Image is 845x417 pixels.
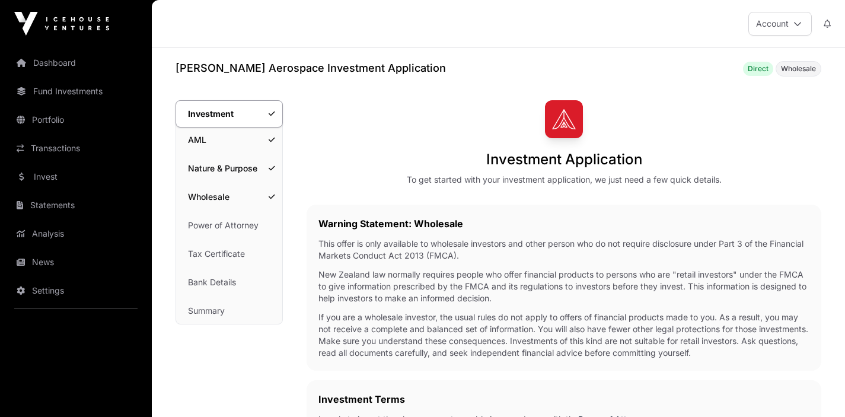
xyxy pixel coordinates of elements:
span: Direct [748,64,769,74]
a: News [9,249,142,275]
a: Invest [9,164,142,190]
a: Statements [9,192,142,218]
a: Portfolio [9,107,142,133]
a: Tax Certificate [176,241,282,267]
a: Wholesale [176,184,282,210]
span: Wholesale [781,64,816,74]
h2: Investment Terms [318,392,809,406]
a: Dashboard [9,50,142,76]
a: Investment [176,100,283,128]
a: Summary [176,298,282,324]
h1: Investment Application [486,150,642,169]
button: Account [748,12,812,36]
div: To get started with your investment application, we just need a few quick details. [407,174,722,186]
a: Fund Investments [9,78,142,104]
h2: Warning Statement: Wholesale [318,217,809,231]
a: AML [176,127,282,153]
a: Bank Details [176,269,282,295]
p: If you are a wholesale investor, the usual rules do not apply to offers of financial products mad... [318,311,809,359]
img: Icehouse Ventures Logo [14,12,109,36]
a: Settings [9,278,142,304]
img: Dawn Aerospace [545,100,583,138]
a: Power of Attorney [176,212,282,238]
p: New Zealand law normally requires people who offer financial products to persons who are "retail ... [318,269,809,304]
h1: [PERSON_NAME] Aerospace Investment Application [176,60,446,77]
p: This offer is only available to wholesale investors and other person who do not require disclosur... [318,238,809,262]
a: Nature & Purpose [176,155,282,182]
a: Analysis [9,221,142,247]
a: Transactions [9,135,142,161]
